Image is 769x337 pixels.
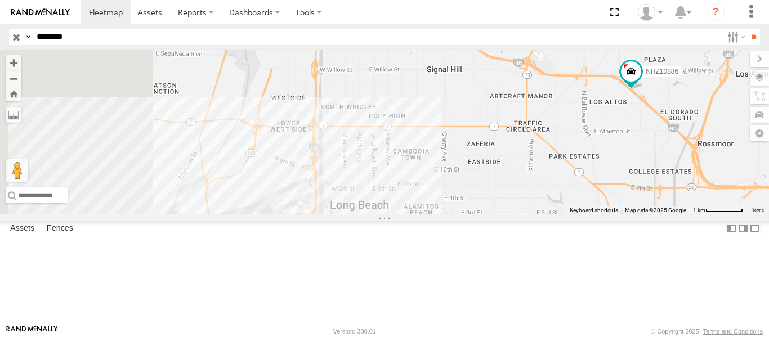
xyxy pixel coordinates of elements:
[750,125,769,141] label: Map Settings
[707,3,725,21] i: ?
[690,206,746,214] button: Map scale: 1 km per 63 pixels
[703,328,763,335] a: Terms and Conditions
[6,159,28,182] button: Drag Pegman onto the map to open Street View
[723,29,747,45] label: Search Filter Options
[737,221,749,237] label: Dock Summary Table to the Right
[646,67,678,75] span: NHZ10886
[651,328,763,335] div: © Copyright 2025 -
[749,221,761,237] label: Hide Summary Table
[6,70,21,86] button: Zoom out
[6,55,21,70] button: Zoom in
[693,207,705,213] span: 1 km
[11,8,70,16] img: rand-logo.svg
[625,207,686,213] span: Map data ©2025 Google
[634,4,667,21] div: Zulema McIntosch
[726,221,737,237] label: Dock Summary Table to the Left
[333,328,376,335] div: Version: 308.01
[570,206,618,214] button: Keyboard shortcuts
[41,221,79,236] label: Fences
[6,86,21,101] button: Zoom Home
[24,29,33,45] label: Search Query
[6,326,58,337] a: Visit our Website
[6,107,21,123] label: Measure
[752,208,764,213] a: Terms (opens in new tab)
[5,221,40,236] label: Assets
